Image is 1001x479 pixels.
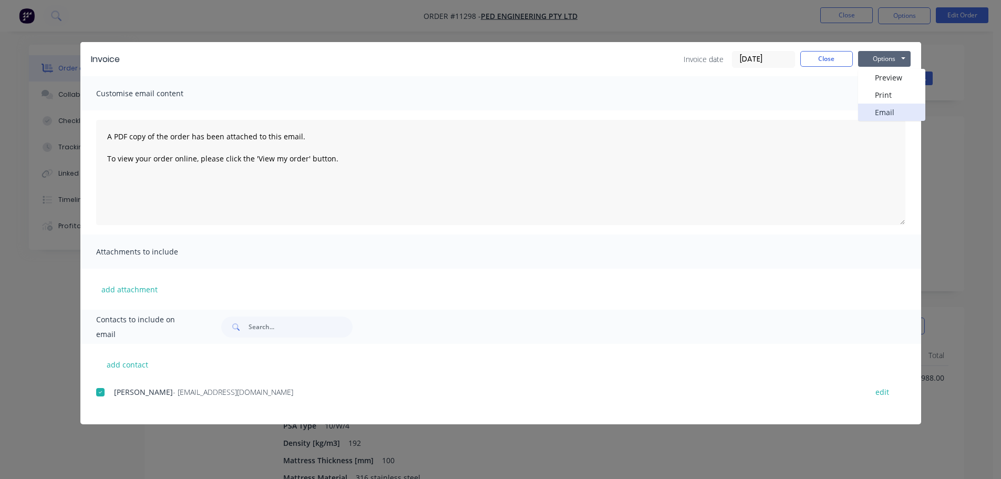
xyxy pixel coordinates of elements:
button: Close [800,51,853,67]
span: [PERSON_NAME] [114,387,173,397]
div: Invoice [91,53,120,66]
span: Customise email content [96,86,212,101]
span: - [EMAIL_ADDRESS][DOMAIN_NAME] [173,387,293,397]
button: Preview [858,69,925,86]
span: Contacts to include on email [96,312,195,342]
textarea: A PDF copy of the order has been attached to this email. To view your order online, please click ... [96,120,905,225]
button: add attachment [96,281,163,297]
button: add contact [96,356,159,372]
button: Print [858,86,925,104]
button: Email [858,104,925,121]
span: Attachments to include [96,244,212,259]
input: Search... [249,317,353,338]
span: Invoice date [684,54,724,65]
button: edit [869,385,895,399]
button: Options [858,51,911,67]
